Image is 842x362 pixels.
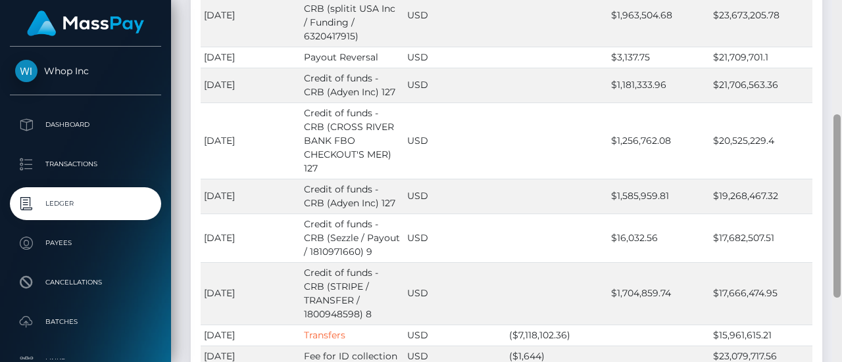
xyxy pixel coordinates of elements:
[608,68,710,102] td: $1,181,333.96
[710,179,812,214] td: $19,268,467.32
[301,179,404,214] td: Credit of funds - CRB (Adyen Inc) 127
[404,47,506,68] td: USD
[10,108,161,141] a: Dashboard
[710,68,812,102] td: $21,706,563.36
[201,262,301,325] td: [DATE]
[10,187,161,220] a: Ledger
[10,65,161,77] span: Whop Inc
[201,102,301,179] td: [DATE]
[710,325,812,346] td: $15,961,615.21
[15,60,37,82] img: Whop Inc
[608,179,710,214] td: $1,585,959.81
[608,47,710,68] td: $3,137.75
[404,102,506,179] td: USD
[404,214,506,262] td: USD
[710,262,812,325] td: $17,666,474.95
[608,214,710,262] td: $16,032.56
[15,273,156,292] p: Cancellations
[404,262,506,325] td: USD
[15,154,156,174] p: Transactions
[10,305,161,338] a: Batches
[301,47,404,68] td: Payout Reversal
[608,102,710,179] td: $1,256,762.08
[15,312,156,332] p: Batches
[404,325,506,346] td: USD
[301,68,404,102] td: Credit of funds - CRB (Adyen Inc) 127
[15,115,156,135] p: Dashboard
[301,214,404,262] td: Credit of funds - CRB (Sezzle / Payout / 1810971660) 9
[15,194,156,214] p: Ledger
[201,47,301,68] td: [DATE]
[301,262,404,325] td: Credit of funds - CRB (STRIPE / TRANSFER / 1800948598) 8
[10,148,161,181] a: Transactions
[608,262,710,325] td: $1,704,859.74
[15,233,156,253] p: Payees
[301,102,404,179] td: Credit of funds - CRB (CROSS RIVER BANK FBO CHECKOUT'S MER) 127
[10,266,161,299] a: Cancellations
[201,325,301,346] td: [DATE]
[710,47,812,68] td: $21,709,701.1
[404,68,506,102] td: USD
[710,214,812,262] td: $17,682,507.51
[201,68,301,102] td: [DATE]
[710,102,812,179] td: $20,525,229.4
[506,325,608,346] td: ($7,118,102.36)
[27,11,144,36] img: MassPay Logo
[304,329,345,341] a: Transfers
[404,179,506,214] td: USD
[10,227,161,260] a: Payees
[201,179,301,214] td: [DATE]
[201,214,301,262] td: [DATE]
